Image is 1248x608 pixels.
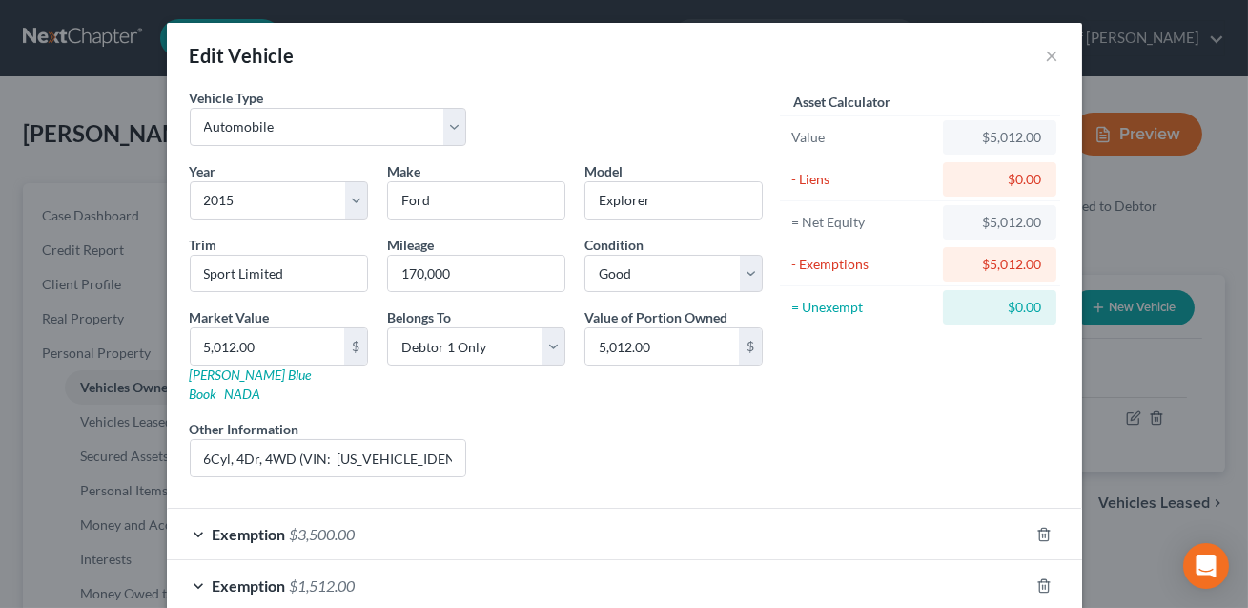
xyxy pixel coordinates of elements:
[191,256,367,292] input: ex. LS, LT, etc
[190,367,312,402] a: [PERSON_NAME] Blue Book
[791,213,935,232] div: = Net Equity
[584,307,727,327] label: Value of Portion Owned
[191,440,466,476] input: (optional)
[585,328,739,365] input: 0.00
[388,182,564,219] input: ex. Nissan
[213,525,286,543] span: Exemption
[190,161,216,181] label: Year
[225,386,261,402] a: NADA
[290,577,356,595] span: $1,512.00
[958,213,1041,232] div: $5,012.00
[388,256,564,292] input: --
[190,88,264,108] label: Vehicle Type
[791,298,935,317] div: = Unexempt
[739,328,762,365] div: $
[1183,543,1229,589] div: Open Intercom Messenger
[387,309,451,325] span: Belongs To
[791,255,935,274] div: - Exemptions
[190,307,270,327] label: Market Value
[290,525,356,543] span: $3,500.00
[958,298,1041,317] div: $0.00
[958,255,1041,274] div: $5,012.00
[584,161,623,181] label: Model
[791,128,935,147] div: Value
[344,328,367,365] div: $
[793,92,890,112] label: Asset Calculator
[958,128,1041,147] div: $5,012.00
[584,235,644,255] label: Condition
[791,170,935,189] div: - Liens
[585,182,762,219] input: ex. Altima
[191,328,344,365] input: 0.00
[387,235,434,255] label: Mileage
[1046,44,1059,67] button: ×
[190,235,217,255] label: Trim
[387,163,420,179] span: Make
[213,577,286,595] span: Exemption
[190,42,295,69] div: Edit Vehicle
[958,170,1041,189] div: $0.00
[190,419,299,439] label: Other Information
